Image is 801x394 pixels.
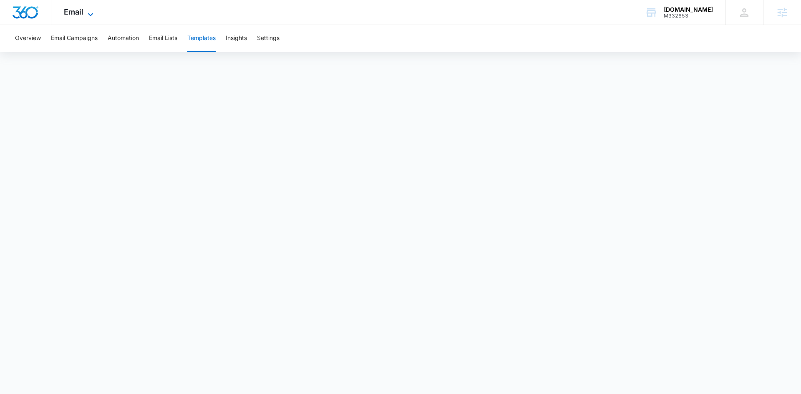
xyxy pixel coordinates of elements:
[64,8,83,16] span: Email
[187,25,216,52] button: Templates
[108,25,139,52] button: Automation
[15,25,41,52] button: Overview
[149,25,177,52] button: Email Lists
[257,25,280,52] button: Settings
[664,13,713,19] div: account id
[664,6,713,13] div: account name
[226,25,247,52] button: Insights
[51,25,98,52] button: Email Campaigns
